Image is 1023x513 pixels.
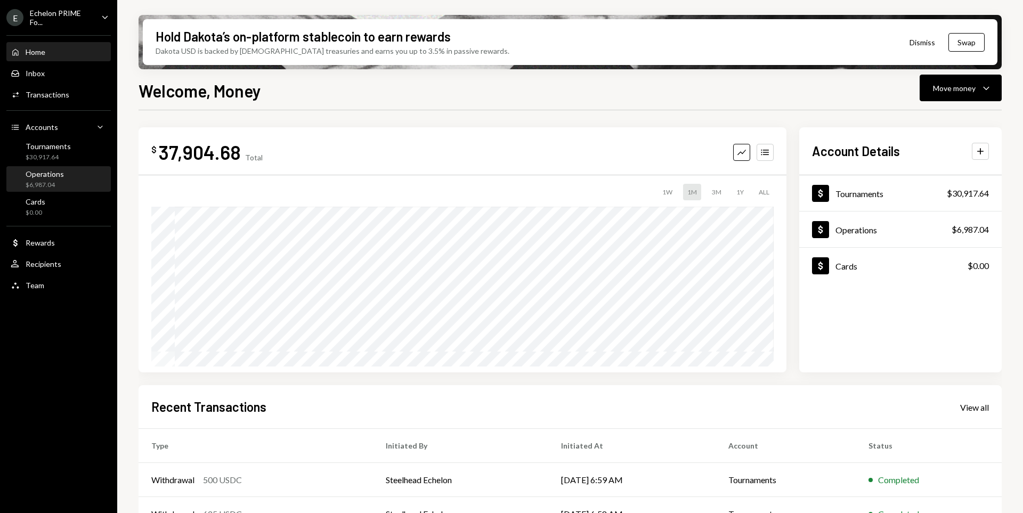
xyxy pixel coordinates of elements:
div: Team [26,281,44,290]
td: Steelhead Echelon [373,463,548,497]
a: Tournaments$30,917.64 [799,175,1002,211]
div: Total [245,153,263,162]
div: $6,987.04 [952,223,989,236]
a: Transactions [6,85,111,104]
div: 3M [708,184,726,200]
th: Status [856,429,1002,463]
div: 500 USDC [203,474,242,486]
div: Hold Dakota’s on-platform stablecoin to earn rewards [156,28,451,45]
h1: Welcome, Money [139,80,261,101]
button: Dismiss [896,30,948,55]
a: View all [960,401,989,413]
div: Dakota USD is backed by [DEMOGRAPHIC_DATA] treasuries and earns you up to 3.5% in passive rewards. [156,45,509,56]
a: Recipients [6,254,111,273]
div: 37,904.68 [159,140,241,164]
a: Accounts [6,117,111,136]
div: $0.00 [26,208,45,217]
div: Completed [878,474,919,486]
div: Tournaments [26,142,71,151]
a: Inbox [6,63,111,83]
a: Team [6,275,111,295]
div: $30,917.64 [947,187,989,200]
div: Cards [26,197,45,206]
th: Initiated At [548,429,716,463]
h2: Recent Transactions [151,398,266,416]
div: $6,987.04 [26,181,64,190]
a: Home [6,42,111,61]
div: ALL [754,184,774,200]
div: Home [26,47,45,56]
div: View all [960,402,989,413]
div: $30,917.64 [26,153,71,162]
button: Swap [948,33,985,52]
div: Recipients [26,259,61,268]
th: Type [139,429,373,463]
a: Cards$0.00 [6,194,111,219]
div: Inbox [26,69,45,78]
h2: Account Details [812,142,900,160]
a: Tournaments$30,917.64 [6,139,111,164]
div: Operations [835,225,877,235]
a: Operations$6,987.04 [6,166,111,192]
div: 1Y [732,184,748,200]
a: Operations$6,987.04 [799,211,1002,247]
div: E [6,9,23,26]
div: Tournaments [835,189,883,199]
td: [DATE] 6:59 AM [548,463,716,497]
div: Transactions [26,90,69,99]
th: Initiated By [373,429,548,463]
div: $0.00 [968,259,989,272]
div: 1W [658,184,677,200]
div: Echelon PRIME Fo... [30,9,93,27]
div: 1M [683,184,701,200]
div: $ [151,144,157,155]
td: Tournaments [716,463,856,497]
div: Move money [933,83,976,94]
button: Move money [920,75,1002,101]
div: Withdrawal [151,474,194,486]
th: Account [716,429,856,463]
div: Rewards [26,238,55,247]
a: Cards$0.00 [799,248,1002,283]
div: Cards [835,261,857,271]
div: Operations [26,169,64,178]
a: Rewards [6,233,111,252]
div: Accounts [26,123,58,132]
